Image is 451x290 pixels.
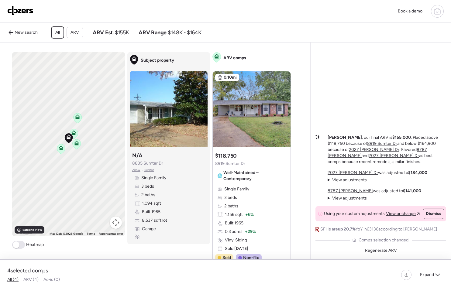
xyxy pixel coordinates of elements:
span: Non-flip [243,255,259,261]
strong: $184,000 [408,170,427,175]
a: 8919 Sumter Dr [367,141,397,146]
span: Well-Maintained – Contemporary [223,170,286,182]
span: 8919 Sumter Dr [215,161,245,167]
span: Sold [225,246,248,252]
span: New search [15,29,38,36]
span: ARV Est. [93,29,114,36]
span: 3 beds [141,183,154,189]
span: + 29% [245,229,256,235]
h3: N/A [132,152,143,159]
span: Expand [420,272,434,278]
strong: [PERSON_NAME] [328,135,362,140]
span: Vinyl Siding [225,237,247,243]
span: Single Family [224,186,249,192]
span: 0.10mi [224,74,237,80]
span: 4 selected comps [7,267,48,274]
span: Satellite view [22,227,42,232]
span: Dismiss [426,211,441,217]
span: View adjustments [332,196,367,201]
a: 2027 [PERSON_NAME] Dr [349,147,399,152]
span: 8835 Sumter Dr [132,160,163,166]
span: All (4) [7,277,19,282]
span: Heatmap [26,242,44,248]
span: Built 1965 [225,220,243,226]
img: Google [14,228,34,236]
span: • [142,168,143,172]
span: 3 beds [224,195,237,201]
p: was adjusted to [328,170,427,176]
a: View or change [386,211,420,217]
a: 2027 [PERSON_NAME] Dr [328,170,378,175]
strong: $141,000 [403,188,421,193]
span: 8,537 sqft lot [142,217,167,223]
a: New search [5,28,41,37]
span: Built 1965 [142,209,160,215]
span: + 6% [245,212,254,218]
span: View adjustments [332,177,367,183]
span: 1,156 sqft [225,212,243,218]
strong: $155,000 [392,135,411,140]
span: $148K - $164K [168,29,201,36]
span: $155K [115,29,129,36]
a: Terms (opens in new tab) [87,232,95,235]
span: Book a demo [398,9,422,14]
button: Map camera controls [110,217,122,229]
span: ARV (4) [23,277,39,282]
a: 8787 [PERSON_NAME] [328,188,373,193]
span: SFHs are YoY in 63136 according to [PERSON_NAME] [320,226,437,232]
span: 2 baths [141,192,155,198]
span: 2 baths [224,203,238,209]
img: Logo [7,6,33,15]
p: was adjusted to [328,188,421,194]
summary: View adjustments [328,195,367,201]
span: Map Data ©2025 Google [50,232,83,235]
span: Using your custom adjustments [324,211,385,217]
a: Open this area in Google Maps (opens a new window) [14,228,34,236]
span: 1,094 sqft [142,200,161,206]
h3: $118,750 [215,152,237,159]
span: Realtor [144,168,154,172]
span: View or change [386,211,416,217]
span: Zillow [132,168,140,172]
span: ARV comps [223,55,246,61]
a: Report a map error [99,232,123,235]
span: All [55,29,60,36]
span: Comps selection changed. [359,237,409,243]
span: Regenerate ARV [365,248,397,253]
span: Subject property [141,57,174,63]
span: Single Family [141,175,166,181]
span: ARV Range [139,29,167,36]
summary: View adjustments [328,177,367,183]
span: up 20.7% [338,227,356,232]
span: ARV [71,29,79,36]
a: 2027 [PERSON_NAME] Dr [369,153,419,158]
span: As-is (0) [43,277,60,282]
span: Garage [142,226,156,232]
span: [DATE] [233,246,248,251]
p: , our final ARV is . Placed above $118,750 because of and below $164,900 because of . Favored and... [328,135,446,165]
span: 0.3 acres [225,229,243,235]
span: Sold [222,255,231,261]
